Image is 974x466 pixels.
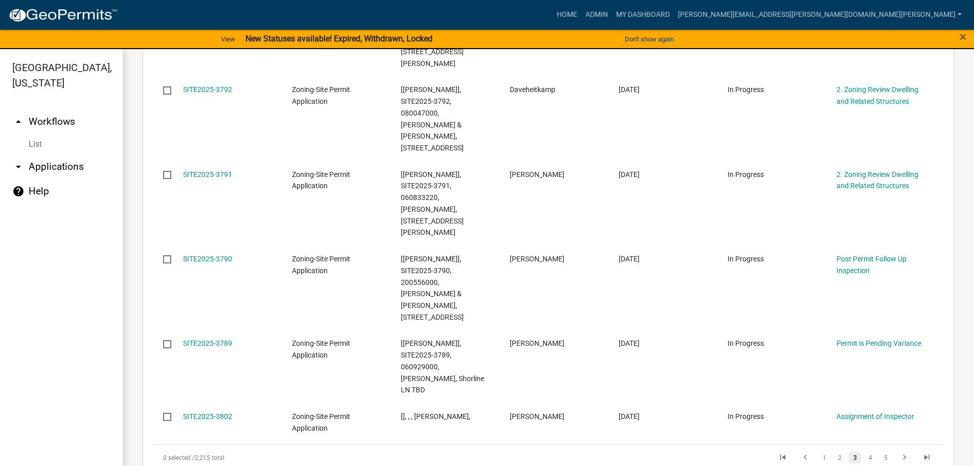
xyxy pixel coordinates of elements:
[849,452,861,463] a: 3
[510,339,564,347] span: Al Clark
[619,339,640,347] span: 08/11/2025
[401,255,464,321] span: [Tyler Lindsay], SITE2025-3790, 200556000, DAVID & GENISE SOLSENG, 38561 296TH AVE
[401,412,470,420] span: [], , , CHAD LAULAINEN,
[728,412,764,420] span: In Progress
[728,85,764,94] span: In Progress
[836,170,918,190] a: 2. Zoning Review Dwelling and Related Structures
[836,339,921,347] a: Permit is Pending Variance
[773,452,792,463] a: go to first page
[895,452,914,463] a: go to next page
[619,255,640,263] span: 08/11/2025
[292,339,350,359] span: Zoning-Site Permit Application
[163,454,195,461] span: 0 selected /
[960,31,966,43] button: Close
[12,116,25,128] i: arrow_drop_up
[836,412,914,420] a: Assignment of Inspector
[728,339,764,347] span: In Progress
[818,452,830,463] a: 1
[217,31,239,48] a: View
[401,170,464,237] span: [Tyler Lindsay], SITE2025-3791, 060833220, JEREMY HULTIN, 10393 W LAKE IDA LN
[292,412,350,432] span: Zoning-Site Permit Application
[292,85,350,105] span: Zoning-Site Permit Application
[619,170,640,179] span: 08/11/2025
[879,452,892,463] a: 5
[796,452,815,463] a: go to previous page
[292,255,350,275] span: Zoning-Site Permit Application
[510,85,555,94] span: Daveheitkamp
[510,255,564,263] span: Raymond Reading
[183,170,232,179] a: SITE2025-3791
[621,31,678,48] button: Don't show again
[510,412,564,420] span: Chad Laulainen
[183,339,232,347] a: SITE2025-3789
[619,85,640,94] span: 08/11/2025
[553,5,581,25] a: Home
[510,170,564,179] span: Ronald L Buchwitz
[864,452,876,463] a: 4
[183,255,232,263] a: SITE2025-3790
[836,255,907,275] a: Post Permit Follow Up Inspection
[836,85,918,105] a: 2. Zoning Review Dwelling and Related Structures
[728,255,764,263] span: In Progress
[619,412,640,420] span: 08/11/2025
[183,85,232,94] a: SITE2025-3792
[401,85,464,152] span: [Wayne Leitheiser], SITE2025-3792, 080047000, WAYNE M & KATHLEEN M CRAWFORD, 26617 PARADISE POINT RD
[245,34,433,43] strong: New Statuses available! Expired, Withdrawn, Locked
[917,452,937,463] a: go to last page
[12,161,25,173] i: arrow_drop_down
[728,170,764,179] span: In Progress
[12,185,25,197] i: help
[581,5,612,25] a: Admin
[674,5,966,25] a: [PERSON_NAME][EMAIL_ADDRESS][PERSON_NAME][DOMAIN_NAME][PERSON_NAME]
[833,452,846,463] a: 2
[960,30,966,44] span: ×
[292,170,350,190] span: Zoning-Site Permit Application
[183,412,232,420] a: SITE2025-3802
[612,5,674,25] a: My Dashboard
[401,339,484,394] span: [Tyler Lindsay], SITE2025-3789, 060929000, JOSEPH SCHROEDER, Shorline LN TBD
